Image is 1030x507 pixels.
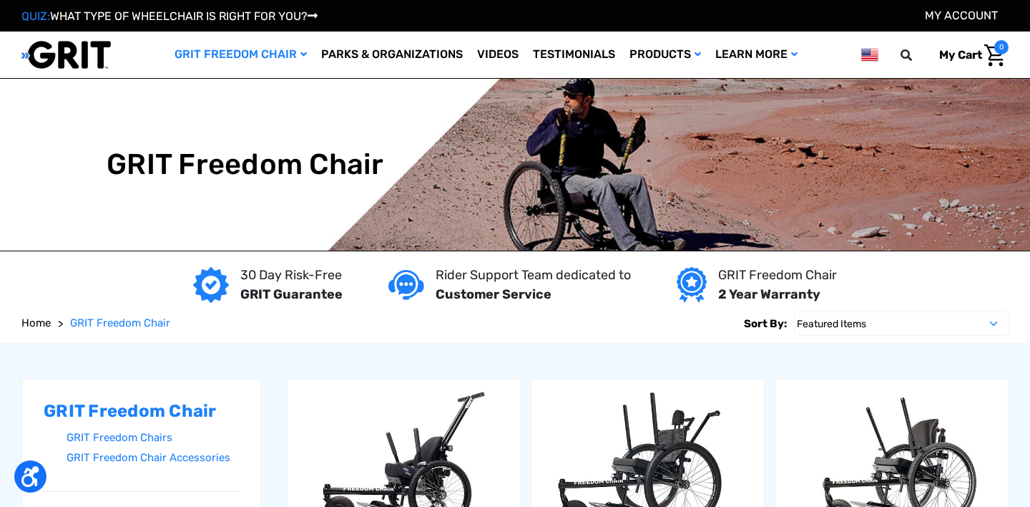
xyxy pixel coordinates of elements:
[984,44,1005,67] img: Cart
[677,267,706,303] img: Year warranty
[994,40,1009,54] span: 0
[21,40,111,69] img: GRIT All-Terrain Wheelchair and Mobility Equipment
[744,312,787,336] label: Sort By:
[861,46,878,64] img: us.png
[240,286,343,302] strong: GRIT Guarantee
[907,40,928,70] input: Search
[718,286,820,302] strong: 2 Year Warranty
[314,32,470,78] a: Parks & Organizations
[107,148,384,182] h1: GRIT Freedom Chair
[388,270,424,299] img: Customer service
[21,315,51,332] a: Home
[470,32,526,78] a: Videos
[939,48,982,62] span: My Cart
[167,32,314,78] a: GRIT Freedom Chair
[622,32,708,78] a: Products
[718,266,837,285] p: GRIT Freedom Chair
[193,267,229,303] img: GRIT Guarantee
[708,32,805,78] a: Learn More
[928,40,1009,70] a: Cart with 0 items
[925,9,998,22] a: Account
[67,448,239,468] a: GRIT Freedom Chair Accessories
[436,286,551,302] strong: Customer Service
[436,266,631,285] p: Rider Support Team dedicated to
[21,9,50,23] span: QUIZ:
[44,401,239,422] h2: GRIT Freedom Chair
[67,428,239,448] a: GRIT Freedom Chairs
[70,315,170,332] a: GRIT Freedom Chair
[240,266,343,285] p: 30 Day Risk-Free
[526,32,622,78] a: Testimonials
[21,9,318,23] a: QUIZ:WHAT TYPE OF WHEELCHAIR IS RIGHT FOR YOU?
[835,415,1024,482] iframe: Tidio Chat
[21,317,51,329] span: Home
[70,317,170,329] span: GRIT Freedom Chair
